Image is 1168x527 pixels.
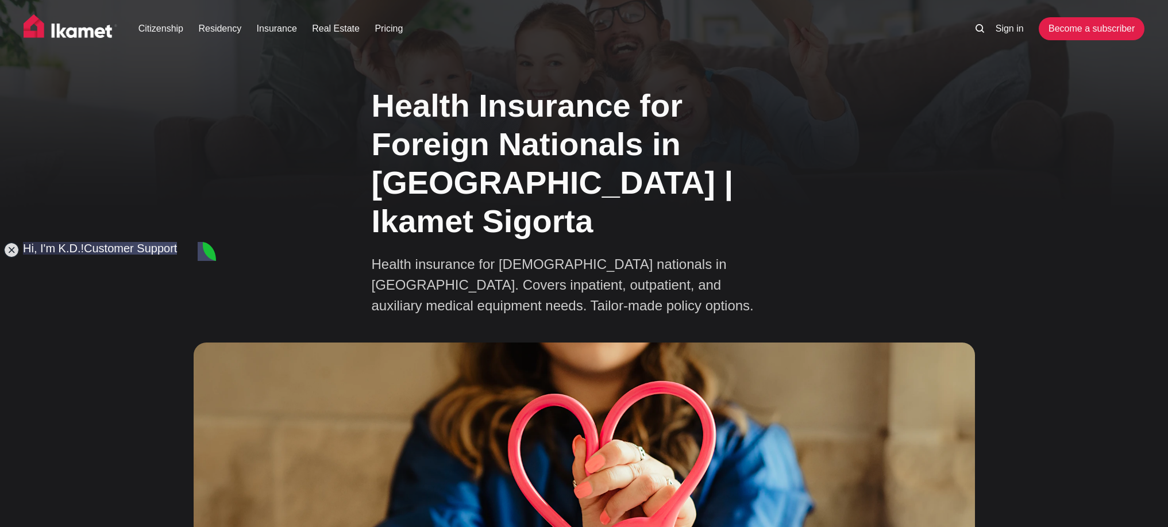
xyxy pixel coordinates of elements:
a: Real Estate [312,22,360,36]
img: Ikamet home [24,14,118,43]
a: Citizenship [138,22,183,36]
a: Sign in [996,22,1024,36]
h1: Health Insurance for Foreign Nationals in [GEOGRAPHIC_DATA] | Ikamet Sigorta [372,86,797,241]
a: Pricing [375,22,403,36]
a: Residency [198,22,241,36]
a: Insurance [257,22,297,36]
a: Become a subscriber [1039,17,1144,40]
p: Health insurance for [DEMOGRAPHIC_DATA] nationals in [GEOGRAPHIC_DATA]. Covers inpatient, outpati... [372,254,774,316]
